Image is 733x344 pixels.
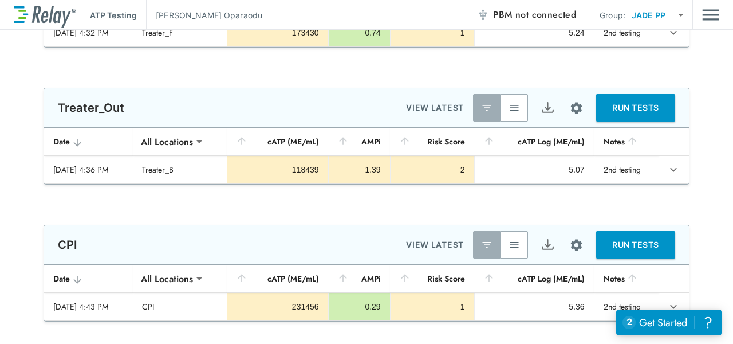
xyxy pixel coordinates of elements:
td: 2nd testing [594,293,659,320]
span: not connected [515,8,576,21]
p: ATP Testing [90,9,137,21]
iframe: Resource center [616,310,722,335]
button: PBM not connected [472,3,581,26]
img: Offline Icon [477,9,488,21]
button: RUN TESTS [596,94,675,122]
div: cATP (ME/mL) [236,272,318,286]
div: cATP Log (ME/mL) [483,272,585,286]
th: Date [44,128,133,156]
button: expand row [664,297,683,316]
p: Treater_Out [58,101,125,115]
span: PBM [493,7,576,23]
button: RUN TESTS [596,231,675,259]
div: Notes [604,135,649,148]
td: Treater_F [133,19,227,46]
button: Site setup [561,230,592,260]
td: CPI [133,293,227,320]
div: AMPi [337,272,381,286]
td: Treater_B [133,156,227,183]
p: Group: [600,9,625,21]
img: Settings Icon [569,238,584,252]
button: Site setup [561,93,592,123]
div: Risk Score [399,135,465,148]
div: [DATE] 4:32 PM [53,27,124,38]
p: VIEW LATEST [406,101,464,115]
div: 0.29 [338,301,381,312]
td: 2nd testing [594,156,659,183]
table: sticky table [44,265,689,321]
div: cATP (ME/mL) [236,135,318,148]
div: 0.74 [338,27,381,38]
div: 173430 [237,27,318,38]
button: Export [534,231,561,259]
div: 1.39 [338,164,381,175]
img: Latest [481,102,492,114]
div: [DATE] 4:43 PM [53,301,124,312]
table: sticky table [44,128,689,184]
p: CPI [58,238,77,252]
img: Latest [481,239,492,251]
div: 2 [400,164,465,175]
img: Export Icon [541,101,555,115]
button: Export [534,94,561,122]
img: View All [509,102,520,114]
img: LuminUltra Relay [14,3,76,28]
p: [PERSON_NAME] Oparaodu [156,9,262,21]
div: AMPi [337,135,381,148]
div: All Locations [133,267,201,290]
div: 1 [400,301,465,312]
img: Export Icon [541,238,555,252]
button: expand row [664,160,683,179]
div: Notes [604,272,649,286]
img: View All [509,239,520,251]
div: 5.07 [484,164,585,175]
div: Risk Score [399,272,465,286]
img: Drawer Icon [702,4,719,26]
div: 1 [400,27,465,38]
td: 2nd testing [594,19,659,46]
th: Date [44,265,133,293]
img: Settings Icon [569,101,584,115]
button: Main menu [702,4,719,26]
div: All Locations [133,130,201,153]
div: 5.36 [484,301,585,312]
div: [DATE] 4:36 PM [53,164,124,175]
div: 231456 [237,301,318,312]
p: VIEW LATEST [406,238,464,252]
div: 118439 [237,164,318,175]
div: cATP Log (ME/mL) [483,135,585,148]
div: 5.24 [484,27,585,38]
button: expand row [664,23,683,42]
